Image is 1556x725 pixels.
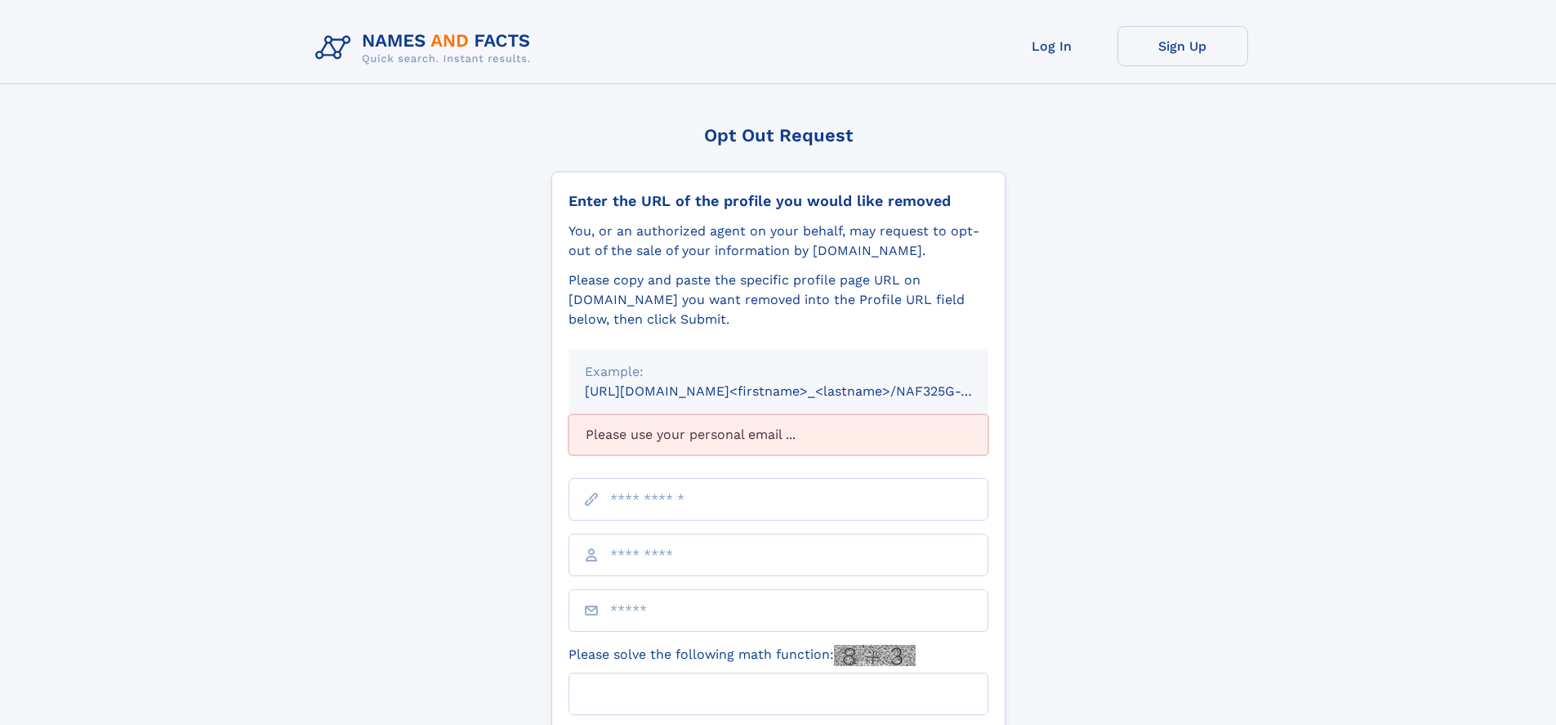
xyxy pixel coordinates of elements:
div: Example: [585,362,972,382]
a: Log In [987,26,1117,66]
div: Enter the URL of the profile you would like removed [568,192,988,210]
div: Please use your personal email ... [568,414,988,455]
label: Please solve the following math function: [568,645,916,666]
div: Opt Out Request [551,125,1005,145]
div: You, or an authorized agent on your behalf, may request to opt-out of the sale of your informatio... [568,222,988,261]
small: [URL][DOMAIN_NAME]<firstname>_<lastname>/NAF325G-xxxxxxxx [585,383,1019,399]
div: Please copy and paste the specific profile page URL on [DOMAIN_NAME] you want removed into the Pr... [568,271,988,329]
a: Sign Up [1117,26,1248,66]
img: Logo Names and Facts [309,26,544,70]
